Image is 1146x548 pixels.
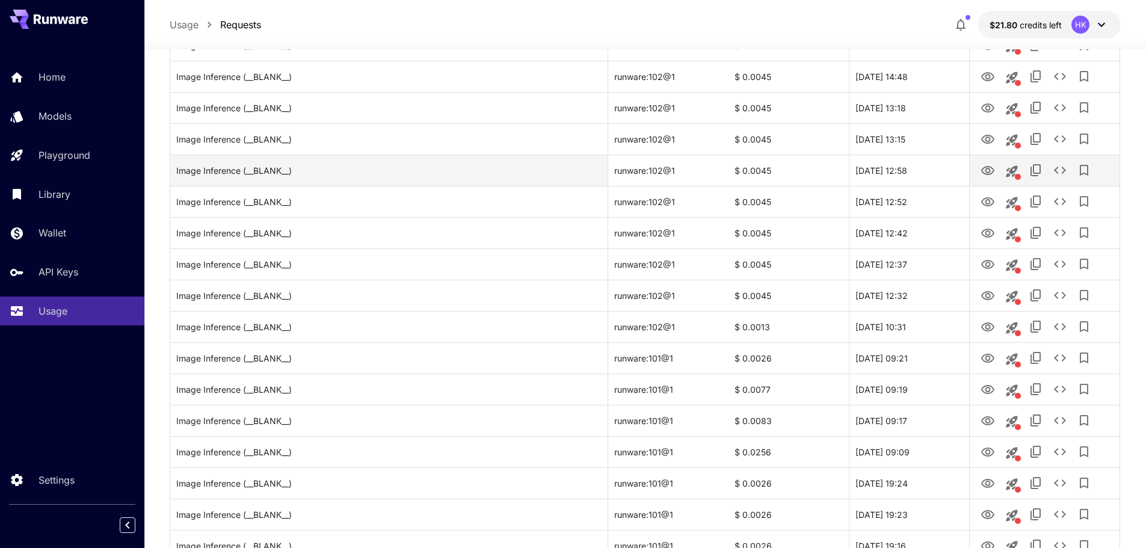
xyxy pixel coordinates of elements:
button: See details [1048,64,1072,88]
div: Click to copy prompt [176,280,602,311]
p: Settings [39,473,75,487]
button: Copy TaskUUID [1024,440,1048,464]
p: Playground [39,148,90,162]
div: Click to copy prompt [176,468,602,499]
button: Add to library [1072,127,1096,151]
button: See details [1048,346,1072,370]
button: View Image [976,95,1000,120]
div: $ 0.0045 [729,217,849,248]
div: Click to copy prompt [176,249,602,280]
div: 27 Aug, 2025 12:58 [849,155,969,186]
div: 27 Aug, 2025 13:18 [849,92,969,123]
button: This request includes a reference image. Clicking this will load all other parameters, but for pr... [1000,316,1024,340]
button: Add to library [1072,346,1096,370]
button: See details [1048,221,1072,245]
button: Copy TaskUUID [1024,471,1048,495]
p: Usage [39,304,67,318]
button: View Image [976,64,1000,88]
p: Wallet [39,226,66,240]
button: Add to library [1072,471,1096,495]
div: Click to copy prompt [176,343,602,374]
button: See details [1048,189,1072,214]
button: View Image [976,158,1000,182]
div: runware:101@1 [608,342,729,374]
div: $ 0.0045 [729,280,849,311]
button: Add to library [1072,377,1096,401]
nav: breadcrumb [170,17,261,32]
button: View Image [976,251,1000,276]
button: $21.8038HK [978,11,1121,38]
button: This request includes a reference image. Clicking this will load all other parameters, but for pr... [1000,285,1024,309]
button: View Image [976,439,1000,464]
button: Copy TaskUUID [1024,283,1048,307]
div: 27 Aug, 2025 10:31 [849,311,969,342]
div: 27 Aug, 2025 09:21 [849,342,969,374]
div: $21.8038 [990,19,1062,31]
div: runware:102@1 [608,155,729,186]
button: This request includes a reference image. Clicking this will load all other parameters, but for pr... [1000,472,1024,496]
p: Home [39,70,66,84]
button: See details [1048,408,1072,433]
div: 27 Aug, 2025 12:52 [849,186,969,217]
button: This request includes a reference image. Clicking this will load all other parameters, but for pr... [1000,222,1024,246]
button: View Image [976,502,1000,526]
button: See details [1048,440,1072,464]
div: 27 Aug, 2025 09:09 [849,436,969,467]
div: runware:102@1 [608,123,729,155]
div: runware:101@1 [608,374,729,405]
span: credits left [1020,20,1062,30]
div: runware:101@1 [608,436,729,467]
div: $ 0.0045 [729,61,849,92]
div: $ 0.0045 [729,92,849,123]
div: runware:102@1 [608,311,729,342]
button: Copy TaskUUID [1024,315,1048,339]
button: See details [1048,127,1072,151]
div: runware:102@1 [608,280,729,311]
div: 27 Aug, 2025 13:15 [849,123,969,155]
div: Click to copy prompt [176,374,602,405]
button: Copy TaskUUID [1024,158,1048,182]
p: Library [39,187,70,202]
p: Requests [220,17,261,32]
button: See details [1048,158,1072,182]
div: Collapse sidebar [129,514,144,536]
div: 27 Aug, 2025 14:48 [849,61,969,92]
div: Click to copy prompt [176,499,602,530]
div: $ 0.0045 [729,155,849,186]
div: Click to copy prompt [176,218,602,248]
div: $ 0.0026 [729,467,849,499]
button: This request includes a reference image. Clicking this will load all other parameters, but for pr... [1000,441,1024,465]
div: $ 0.0026 [729,499,849,530]
div: runware:102@1 [608,61,729,92]
button: This request includes a reference image. Clicking this will load all other parameters, but for pr... [1000,410,1024,434]
button: This request includes a reference image. Clicking this will load all other parameters, but for pr... [1000,253,1024,277]
button: See details [1048,471,1072,495]
div: Click to copy prompt [176,186,602,217]
button: This request includes a reference image. Clicking this will load all other parameters, but for pr... [1000,503,1024,528]
button: See details [1048,96,1072,120]
div: runware:101@1 [608,499,729,530]
button: Add to library [1072,315,1096,339]
button: Add to library [1072,283,1096,307]
div: 27 Aug, 2025 12:32 [849,280,969,311]
button: View Image [976,345,1000,370]
button: This request includes a reference image. Clicking this will load all other parameters, but for pr... [1000,191,1024,215]
p: API Keys [39,265,78,279]
div: $ 0.0077 [729,374,849,405]
button: Copy TaskUUID [1024,127,1048,151]
button: Copy TaskUUID [1024,408,1048,433]
div: runware:102@1 [608,186,729,217]
p: Models [39,109,72,123]
button: This request includes a reference image. Clicking this will load all other parameters, but for pr... [1000,97,1024,121]
button: Add to library [1072,502,1096,526]
div: $ 0.0045 [729,123,849,155]
div: $ 0.0013 [729,311,849,342]
button: View Image [976,377,1000,401]
div: 27 Aug, 2025 09:17 [849,405,969,436]
div: runware:102@1 [608,217,729,248]
button: See details [1048,252,1072,276]
div: runware:101@1 [608,467,729,499]
div: $ 0.0045 [729,248,849,280]
div: Click to copy prompt [176,124,602,155]
div: 26 Aug, 2025 19:24 [849,467,969,499]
